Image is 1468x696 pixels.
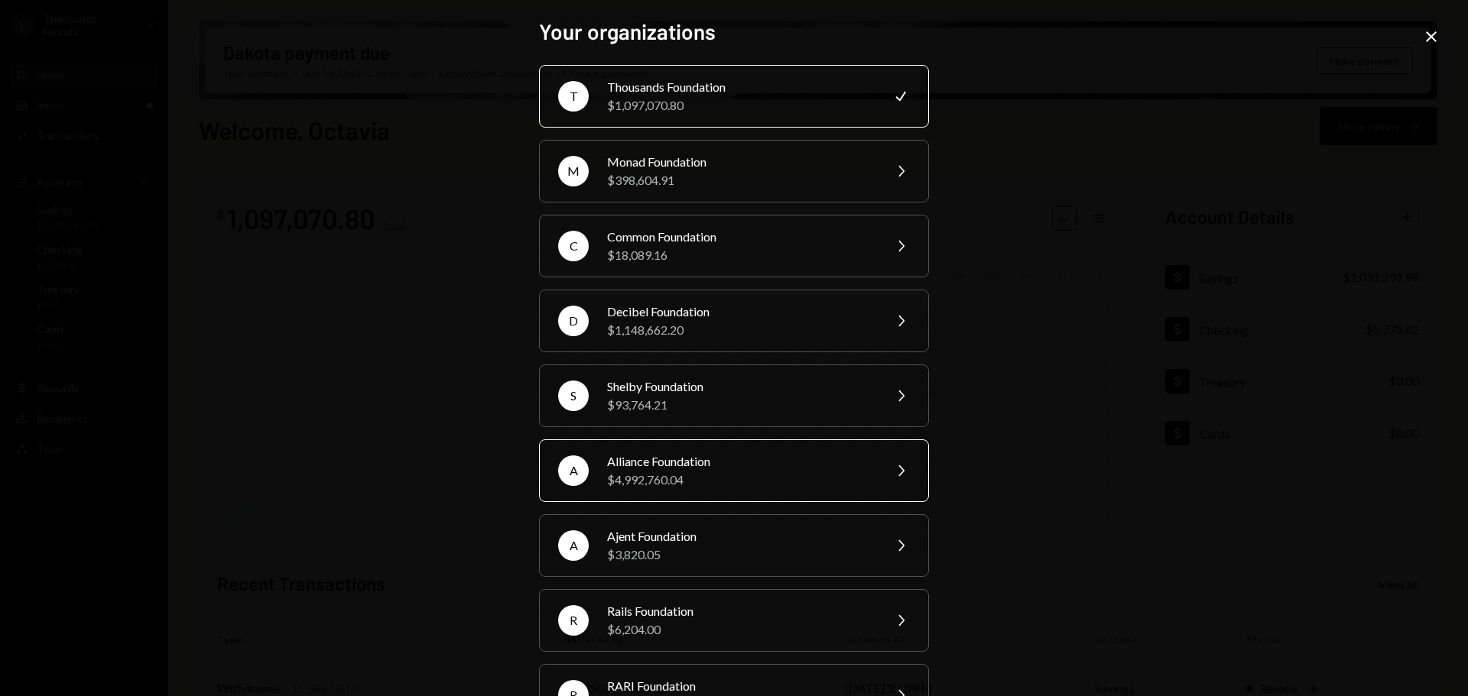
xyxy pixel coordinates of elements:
[558,530,589,561] div: A
[558,81,589,112] div: T
[607,78,873,96] div: Thousands Foundation
[558,380,589,411] div: S
[539,17,929,47] h2: Your organizations
[558,306,589,336] div: D
[607,96,873,115] div: $1,097,070.80
[558,156,589,186] div: M
[607,303,873,321] div: Decibel Foundation
[607,228,873,246] div: Common Foundation
[607,246,873,264] div: $18,089.16
[539,589,929,652] button: RRails Foundation$6,204.00
[607,677,873,695] div: RARI Foundation
[607,452,873,471] div: Alliance Foundation
[607,471,873,489] div: $4,992,760.04
[558,455,589,486] div: A
[539,215,929,277] button: CCommon Foundation$18,089.16
[539,65,929,128] button: TThousands Foundation$1,097,070.80
[607,602,873,620] div: Rails Foundation
[539,364,929,427] button: SShelby Foundation$93,764.21
[607,171,873,189] div: $398,604.91
[607,620,873,639] div: $6,204.00
[539,140,929,202] button: MMonad Foundation$398,604.91
[607,527,873,545] div: Ajent Foundation
[539,514,929,577] button: AAjent Foundation$3,820.05
[539,439,929,502] button: AAlliance Foundation$4,992,760.04
[607,321,873,339] div: $1,148,662.20
[607,396,873,414] div: $93,764.21
[558,605,589,636] div: R
[607,545,873,564] div: $3,820.05
[539,290,929,352] button: DDecibel Foundation$1,148,662.20
[558,231,589,261] div: C
[607,377,873,396] div: Shelby Foundation
[607,153,873,171] div: Monad Foundation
